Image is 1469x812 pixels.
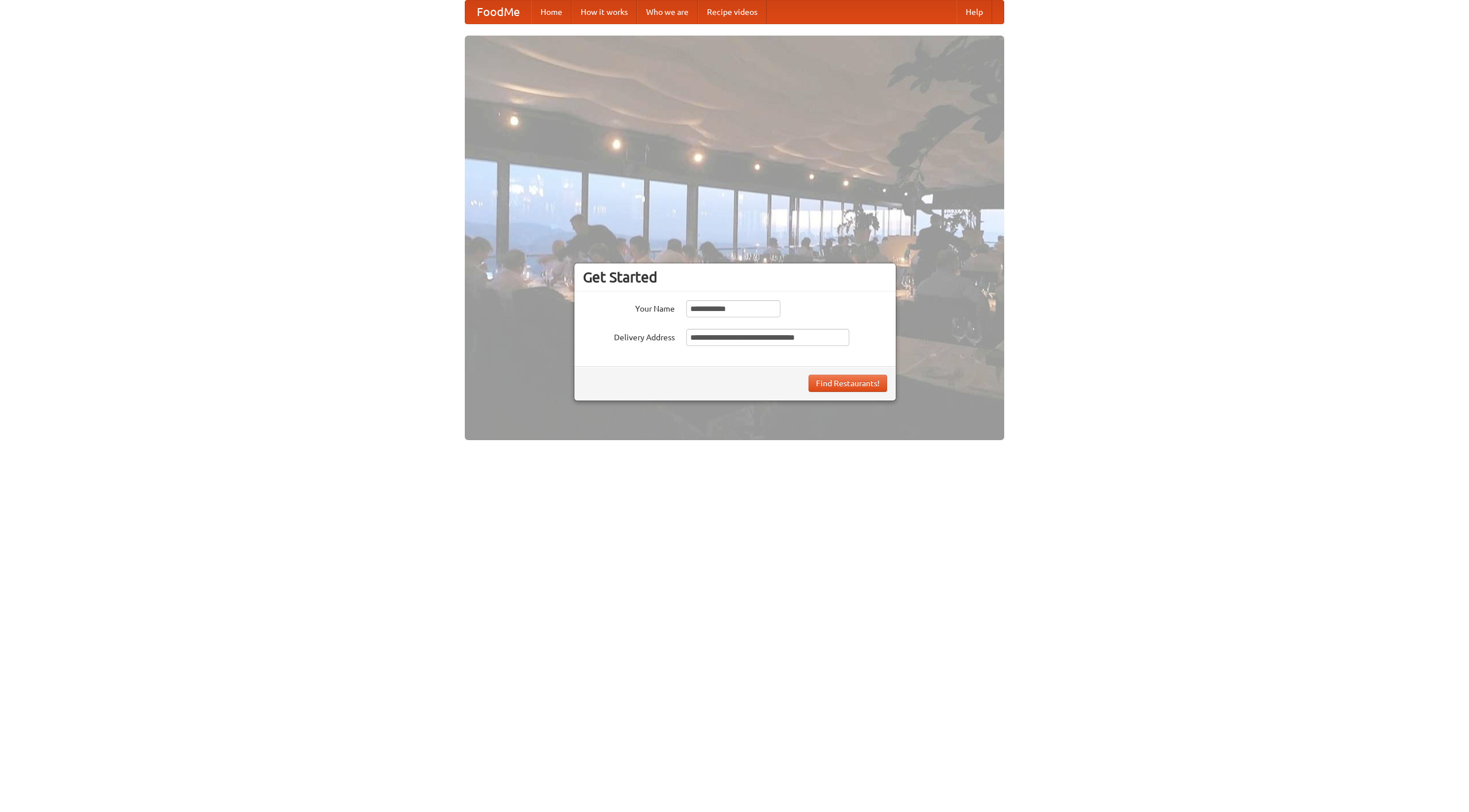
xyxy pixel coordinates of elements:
label: Delivery Address [583,329,675,343]
a: How it works [572,1,637,24]
h3: Get Started [583,269,887,286]
label: Your Name [583,300,675,314]
a: Who we are [637,1,698,24]
a: Home [531,1,572,24]
a: Help [957,1,992,24]
button: Find Restaurants! [809,375,887,392]
a: FoodMe [465,1,531,24]
a: Recipe videos [698,1,767,24]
